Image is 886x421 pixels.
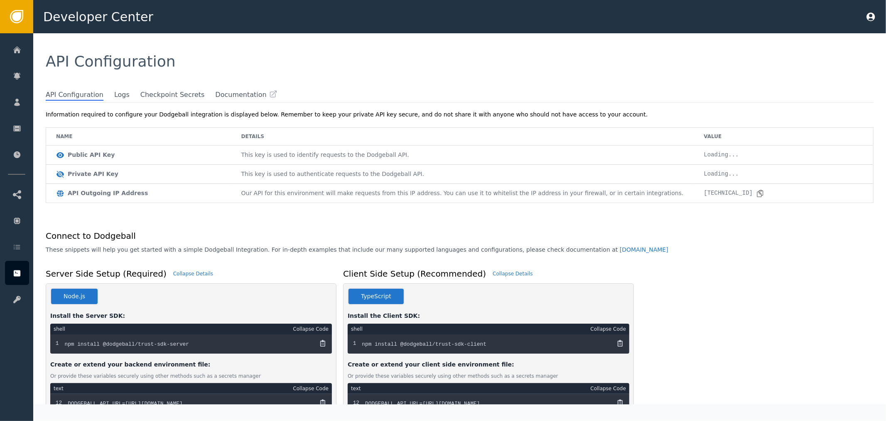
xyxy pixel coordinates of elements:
span: Logs [114,90,130,100]
h1: Connect to Dodgeball [46,230,668,242]
div: Information required to configure your Dodgeball integration is displayed below. Remember to keep... [46,110,874,119]
code: npm install @dodgeball/trust-sdk-client [362,341,486,347]
h1: Client Side Setup (Recommended) [343,267,486,280]
div: text [54,385,64,392]
div: Create or extend your backend environment file: [50,360,332,369]
div: Or provide these variables securely using other methods such as a secrets manager [50,372,332,380]
div: Collapse Details [493,270,533,277]
div: Loading... [704,170,863,178]
a: Documentation [215,90,277,100]
div: Or provide these variables securely using other methods such as a secrets manager [348,372,629,380]
span: API Configuration [46,53,176,70]
button: Copy Code [615,338,625,348]
h1: Server Side Setup (Required) [46,267,167,280]
div: Create or extend your client side environment file: [348,360,629,369]
td: This key is used to identify requests to the Dodgeball API. [231,146,694,165]
span: 1 [56,340,59,347]
div: shell [351,325,363,333]
span: Developer Center [43,7,153,26]
span: Checkpoint Secrets [140,90,205,100]
button: Copy Code [615,398,625,408]
div: Collapse Code [293,325,329,333]
td: Our API for this environment will make requests from this IP address. You can use it to whitelist... [231,184,694,203]
div: Collapse Details [173,270,213,277]
code: DODGEBALL_API_URL=[URL][DOMAIN_NAME] DODGEBALL_PUBLIC_API_KEY= [353,401,480,415]
div: Private API Key [68,170,118,178]
button: Copy Code [318,398,328,408]
button: Node.js [50,288,98,305]
span: 1 [56,400,59,406]
div: API Outgoing IP Address [68,189,148,198]
span: 2 [59,400,62,406]
div: Collapse Code [590,385,626,392]
div: shell [54,325,65,333]
td: Details [231,128,694,146]
a: [DOMAIN_NAME] [620,246,668,253]
span: 1 [353,340,356,347]
td: Name [46,128,231,146]
button: TypeScript [348,288,405,305]
code: npm install @dodgeball/trust-sdk-server [64,341,189,347]
span: Documentation [215,90,266,100]
div: Public API Key [68,151,115,159]
div: Collapse Code [590,325,626,333]
div: Install the Server SDK: [50,312,332,320]
td: Value [694,128,873,146]
span: 1 [353,400,356,406]
div: Collapse Code [293,385,329,392]
div: Loading... [704,151,863,159]
td: This key is used to authenticate requests to the Dodgeball API. [231,165,694,184]
div: [TECHNICAL_ID] [704,189,765,198]
span: 2 [356,400,359,406]
button: Copy Code [318,338,328,348]
div: Install the Client SDK: [348,312,629,320]
span: API Configuration [46,90,103,101]
div: text [351,385,361,392]
p: These snippets will help you get started with a simple Dodgeball Integration. For in-depth exampl... [46,245,668,254]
